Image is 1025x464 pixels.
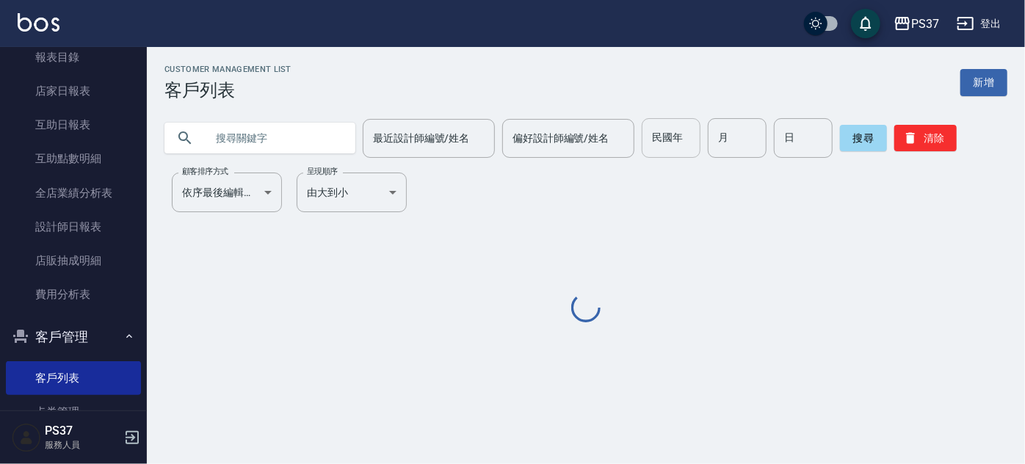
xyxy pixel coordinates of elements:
a: 店家日報表 [6,74,141,108]
a: 互助日報表 [6,108,141,142]
img: Logo [18,13,59,32]
a: 卡券管理 [6,395,141,429]
a: 設計師日報表 [6,210,141,244]
a: 互助點數明細 [6,142,141,175]
div: PS37 [911,15,939,33]
button: 清除 [894,125,957,151]
button: save [851,9,880,38]
button: 客戶管理 [6,318,141,356]
a: 費用分析表 [6,278,141,311]
h5: PS37 [45,424,120,438]
div: 依序最後編輯時間 [172,173,282,212]
button: PS37 [888,9,945,39]
a: 報表目錄 [6,40,141,74]
div: 由大到小 [297,173,407,212]
input: 搜尋關鍵字 [206,118,344,158]
h3: 客戶列表 [164,80,291,101]
a: 新增 [960,69,1007,96]
a: 客戶列表 [6,361,141,395]
a: 全店業績分析表 [6,176,141,210]
button: 搜尋 [840,125,887,151]
a: 店販抽成明細 [6,244,141,278]
h2: Customer Management List [164,65,291,74]
label: 顧客排序方式 [182,166,228,177]
p: 服務人員 [45,438,120,452]
img: Person [12,423,41,452]
label: 呈現順序 [307,166,338,177]
button: 登出 [951,10,1007,37]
